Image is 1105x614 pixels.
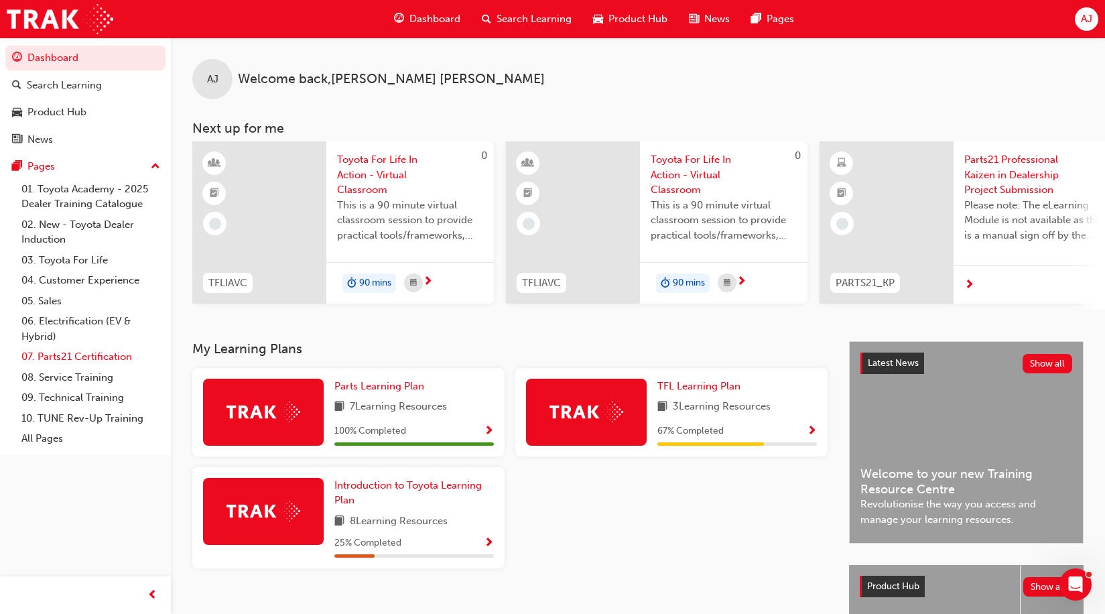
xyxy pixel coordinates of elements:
[1075,7,1098,31] button: AJ
[678,5,740,33] a: news-iconNews
[867,580,919,592] span: Product Hub
[210,155,219,172] span: learningResourceType_INSTRUCTOR_LED-icon
[207,72,218,87] span: AJ
[751,11,761,27] span: pages-icon
[837,155,846,172] span: learningResourceType_ELEARNING-icon
[1081,11,1092,27] span: AJ
[1059,568,1092,601] iframe: Intercom live chat
[334,479,482,507] span: Introduction to Toyota Learning Plan
[657,424,724,439] span: 67 % Completed
[673,399,771,416] span: 3 Learning Resources
[5,154,166,179] button: Pages
[27,159,55,174] div: Pages
[651,198,797,243] span: This is a 90 minute virtual classroom session to provide practical tools/frameworks, behaviours a...
[657,399,667,416] span: book-icon
[593,11,603,27] span: car-icon
[582,5,678,33] a: car-iconProduct Hub
[410,275,417,292] span: calendar-icon
[151,158,160,176] span: up-icon
[16,214,166,250] a: 02. New - Toyota Dealer Induction
[497,11,572,27] span: Search Learning
[651,152,797,198] span: Toyota For Life In Action - Virtual Classroom
[334,478,494,508] a: Introduction to Toyota Learning Plan
[12,80,21,92] span: search-icon
[704,11,730,27] span: News
[12,134,22,146] span: news-icon
[423,276,433,288] span: next-icon
[860,467,1072,497] span: Welcome to your new Training Resource Centre
[523,155,533,172] span: learningResourceType_INSTRUCTOR_LED-icon
[724,275,730,292] span: calendar-icon
[16,179,166,214] a: 01. Toyota Academy - 2025 Dealer Training Catalogue
[334,379,430,394] a: Parts Learning Plan
[522,275,561,291] span: TFLIAVC
[482,11,491,27] span: search-icon
[359,275,391,291] span: 90 mins
[16,347,166,367] a: 07. Parts21 Certification
[16,387,166,408] a: 09. Technical Training
[484,426,494,438] span: Show Progress
[12,161,22,173] span: pages-icon
[350,513,448,530] span: 8 Learning Resources
[661,275,670,292] span: duration-icon
[506,141,807,304] a: 0TFLIAVCToyota For Life In Action - Virtual ClassroomThis is a 90 minute virtual classroom sessio...
[16,291,166,312] a: 05. Sales
[16,250,166,271] a: 03. Toyota For Life
[484,538,494,550] span: Show Progress
[226,501,300,521] img: Trak
[16,311,166,347] a: 06. Electrification (EV & Hybrid)
[807,423,817,440] button: Show Progress
[347,275,356,292] span: duration-icon
[210,185,219,202] span: booktick-icon
[849,341,1084,544] a: Latest NewsShow allWelcome to your new Training Resource CentreRevolutionise the way you access a...
[171,121,1105,136] h3: Next up for me
[5,46,166,70] a: Dashboard
[16,270,166,291] a: 04. Customer Experience
[837,185,846,202] span: booktick-icon
[16,408,166,429] a: 10. TUNE Rev-Up Training
[523,218,535,230] span: learningRecordVerb_NONE-icon
[226,402,300,422] img: Trak
[689,11,699,27] span: news-icon
[868,357,919,369] span: Latest News
[147,587,157,604] span: prev-icon
[836,218,848,230] span: learningRecordVerb_NONE-icon
[549,402,623,422] img: Trak
[394,11,404,27] span: guage-icon
[192,341,828,357] h3: My Learning Plans
[523,185,533,202] span: booktick-icon
[337,198,483,243] span: This is a 90 minute virtual classroom session to provide practical tools/frameworks, behaviours a...
[350,399,447,416] span: 7 Learning Resources
[471,5,582,33] a: search-iconSearch Learning
[12,52,22,64] span: guage-icon
[12,107,22,119] span: car-icon
[334,424,406,439] span: 100 % Completed
[964,280,974,292] span: next-icon
[209,218,221,230] span: learningRecordVerb_NONE-icon
[334,513,344,530] span: book-icon
[807,426,817,438] span: Show Progress
[484,535,494,552] button: Show Progress
[5,127,166,152] a: News
[27,78,102,93] div: Search Learning
[192,141,494,304] a: 0TFLIAVCToyota For Life In Action - Virtual ClassroomThis is a 90 minute virtual classroom sessio...
[16,428,166,449] a: All Pages
[27,132,53,147] div: News
[767,11,794,27] span: Pages
[657,380,740,392] span: TFL Learning Plan
[860,576,1073,597] a: Product HubShow all
[673,275,705,291] span: 90 mins
[7,4,113,34] img: Trak
[657,379,746,394] a: TFL Learning Plan
[334,380,424,392] span: Parts Learning Plan
[409,11,460,27] span: Dashboard
[5,43,166,154] button: DashboardSearch LearningProduct HubNews
[238,72,545,87] span: Welcome back , [PERSON_NAME] [PERSON_NAME]
[27,105,86,120] div: Product Hub
[860,353,1072,374] a: Latest NewsShow all
[5,100,166,125] a: Product Hub
[836,275,895,291] span: PARTS21_KP
[860,497,1072,527] span: Revolutionise the way you access and manage your learning resources.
